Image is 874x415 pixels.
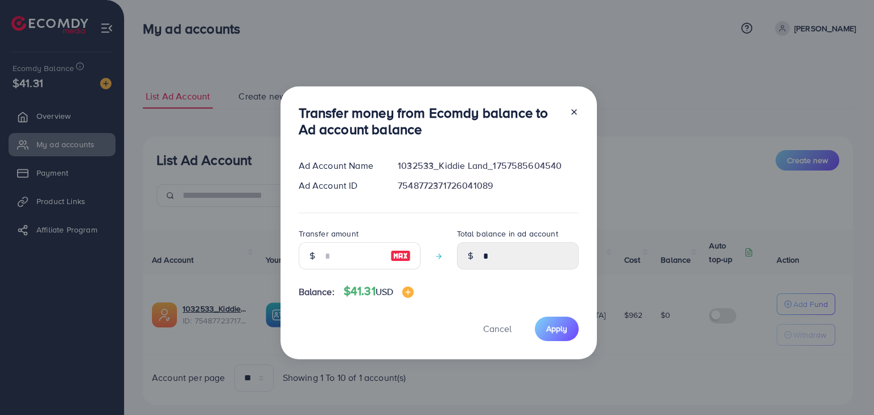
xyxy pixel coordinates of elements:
button: Apply [535,317,579,341]
img: image [390,249,411,263]
label: Transfer amount [299,228,358,239]
div: Ad Account Name [290,159,389,172]
div: 1032533_Kiddie Land_1757585604540 [389,159,587,172]
span: Apply [546,323,567,334]
img: image [402,287,414,298]
span: Balance: [299,285,335,298]
label: Total balance in ad account [457,228,558,239]
h3: Transfer money from Ecomdy balance to Ad account balance [299,105,560,138]
div: 7548772371726041089 [389,179,587,192]
div: Ad Account ID [290,179,389,192]
h4: $41.31 [344,284,414,298]
button: Cancel [469,317,526,341]
span: USD [376,285,393,298]
span: Cancel [483,322,512,335]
